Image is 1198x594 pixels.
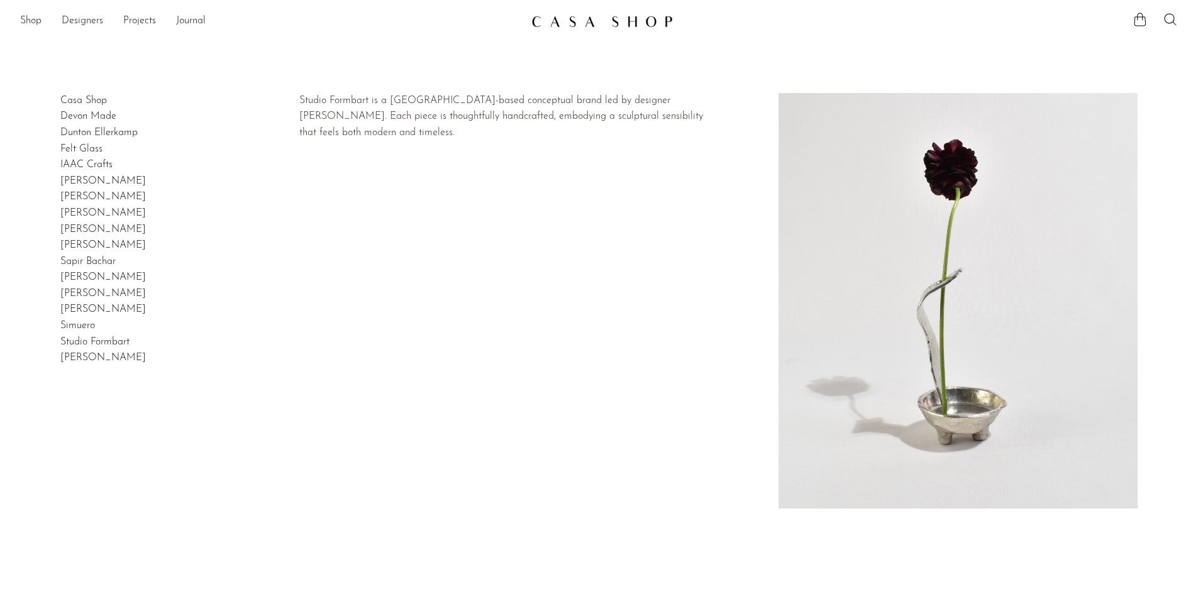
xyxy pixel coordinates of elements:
[20,13,42,30] a: Shop
[60,289,146,299] a: [PERSON_NAME]
[60,224,146,234] a: [PERSON_NAME]
[60,304,146,314] a: [PERSON_NAME]
[60,272,146,282] a: [PERSON_NAME]
[60,240,146,250] a: [PERSON_NAME]
[62,13,103,30] a: Designers
[60,192,146,202] a: [PERSON_NAME]
[60,160,113,170] a: IAAC Crafts
[60,111,116,121] a: Devon Made
[176,13,206,30] a: Journal
[60,256,116,267] a: Sapir Bachar
[60,353,146,363] a: [PERSON_NAME]
[60,128,138,138] a: Dunton Ellerkamp
[60,144,103,154] a: Felt Glass
[60,176,146,186] a: [PERSON_NAME]
[60,208,146,218] a: [PERSON_NAME]
[60,337,130,347] a: Studio Formbart
[299,93,719,141] div: Studio Formbart is a [GEOGRAPHIC_DATA]-based conceptual brand led by designer [PERSON_NAME]. Each...
[123,13,156,30] a: Projects
[60,321,95,331] a: Simuero
[779,93,1138,509] img: Studio Formbart
[60,96,107,106] a: Casa Shop
[20,11,521,32] nav: Desktop navigation
[20,11,521,32] ul: NEW HEADER MENU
